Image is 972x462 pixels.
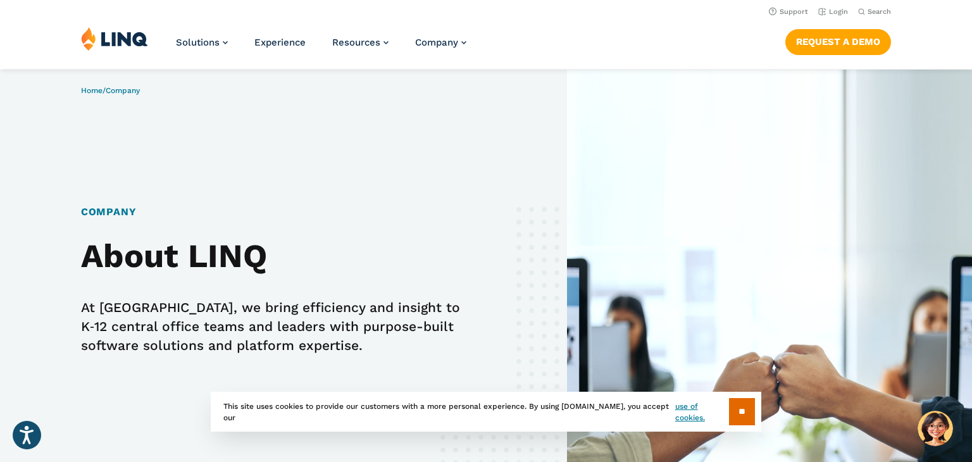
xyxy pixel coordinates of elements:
a: use of cookies. [675,401,729,423]
a: Home [81,86,103,95]
button: Hello, have a question? Let’s chat. [918,411,953,446]
span: Solutions [176,37,220,48]
a: Company [415,37,466,48]
a: Support [769,8,808,16]
span: Search [868,8,891,16]
button: Open Search Bar [858,7,891,16]
img: LINQ | K‑12 Software [81,27,148,51]
h2: About LINQ [81,237,464,275]
h1: Company [81,204,464,220]
a: Login [818,8,848,16]
a: Resources [332,37,389,48]
span: Resources [332,37,380,48]
span: / [81,86,140,95]
div: This site uses cookies to provide our customers with a more personal experience. By using [DOMAIN... [211,392,761,432]
a: Request a Demo [785,29,891,54]
nav: Primary Navigation [176,27,466,68]
p: At [GEOGRAPHIC_DATA], we bring efficiency and insight to K‑12 central office teams and leaders wi... [81,298,464,355]
span: Company [106,86,140,95]
nav: Button Navigation [785,27,891,54]
a: Solutions [176,37,228,48]
a: Experience [254,37,306,48]
span: Company [415,37,458,48]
